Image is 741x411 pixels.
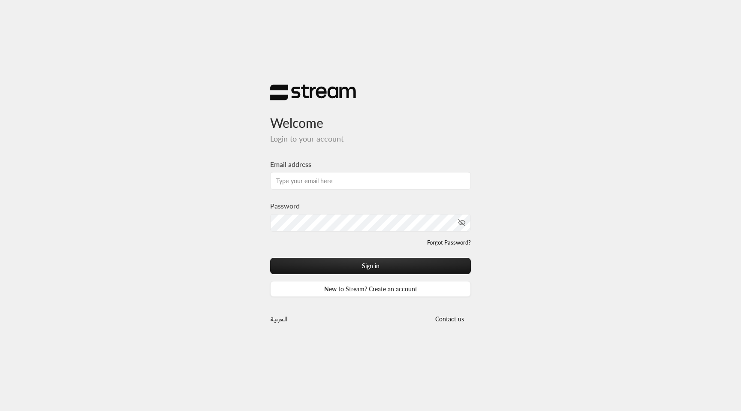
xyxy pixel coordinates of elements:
[270,201,300,211] label: Password
[270,159,311,169] label: Email address
[270,281,471,297] a: New to Stream? Create an account
[428,315,471,323] a: Contact us
[270,258,471,274] button: Sign in
[455,215,469,230] button: toggle password visibility
[270,311,288,327] a: العربية
[427,239,471,247] a: Forgot Password?
[270,101,471,130] h3: Welcome
[270,172,471,190] input: Type your email here
[428,311,471,327] button: Contact us
[270,134,471,144] h5: Login to your account
[270,84,356,101] img: Stream Logo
